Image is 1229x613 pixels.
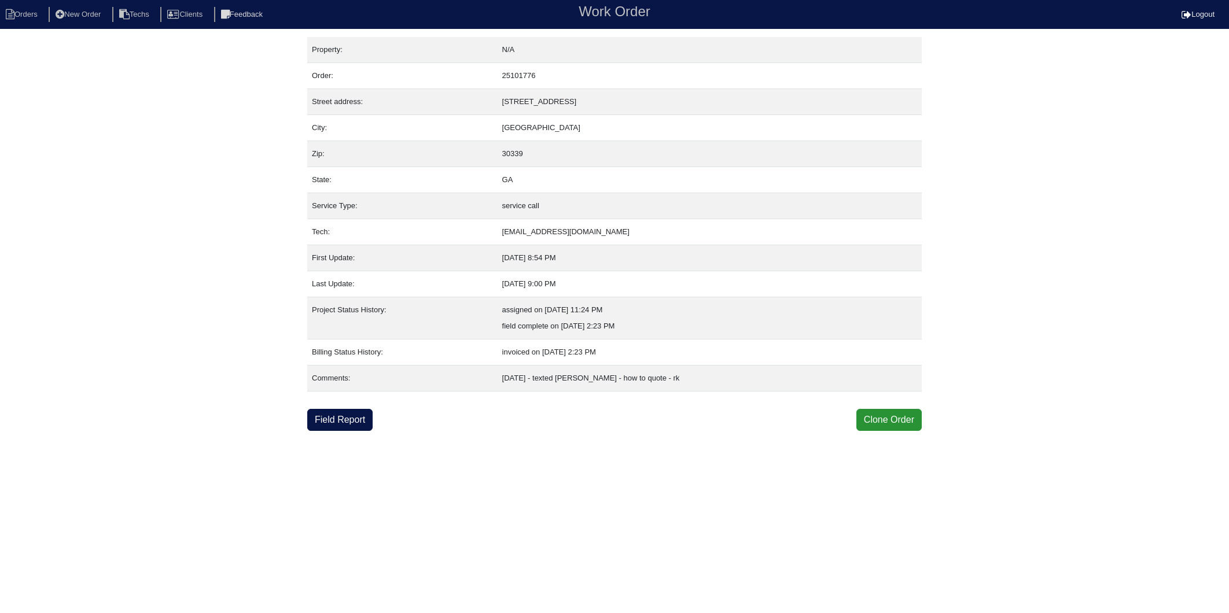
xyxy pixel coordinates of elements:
td: Comments: [307,365,498,392]
td: Billing Status History: [307,339,498,365]
td: Service Type: [307,193,498,219]
li: Clients [160,7,212,23]
td: [DATE] - texted [PERSON_NAME] - how to quote - rk [498,365,922,392]
td: 30339 [498,141,922,167]
div: assigned on [DATE] 11:24 PM [502,302,917,318]
td: Last Update: [307,271,498,297]
div: field complete on [DATE] 2:23 PM [502,318,917,334]
td: GA [498,167,922,193]
td: Project Status History: [307,297,498,339]
td: State: [307,167,498,193]
li: Feedback [214,7,272,23]
td: 25101776 [498,63,922,89]
td: [EMAIL_ADDRESS][DOMAIN_NAME] [498,219,922,245]
div: invoiced on [DATE] 2:23 PM [502,344,917,360]
td: Zip: [307,141,498,167]
a: Logout [1182,10,1215,19]
td: Property: [307,37,498,63]
td: Order: [307,63,498,89]
li: New Order [49,7,110,23]
td: Street address: [307,89,498,115]
button: Clone Order [856,409,922,431]
td: service call [498,193,922,219]
a: Clients [160,10,212,19]
a: Field Report [307,409,373,431]
td: Tech: [307,219,498,245]
td: [DATE] 9:00 PM [498,271,922,297]
a: New Order [49,10,110,19]
td: City: [307,115,498,141]
li: Techs [112,7,159,23]
a: Techs [112,10,159,19]
td: [DATE] 8:54 PM [498,245,922,271]
td: [GEOGRAPHIC_DATA] [498,115,922,141]
td: N/A [498,37,922,63]
td: First Update: [307,245,498,271]
td: [STREET_ADDRESS] [498,89,922,115]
